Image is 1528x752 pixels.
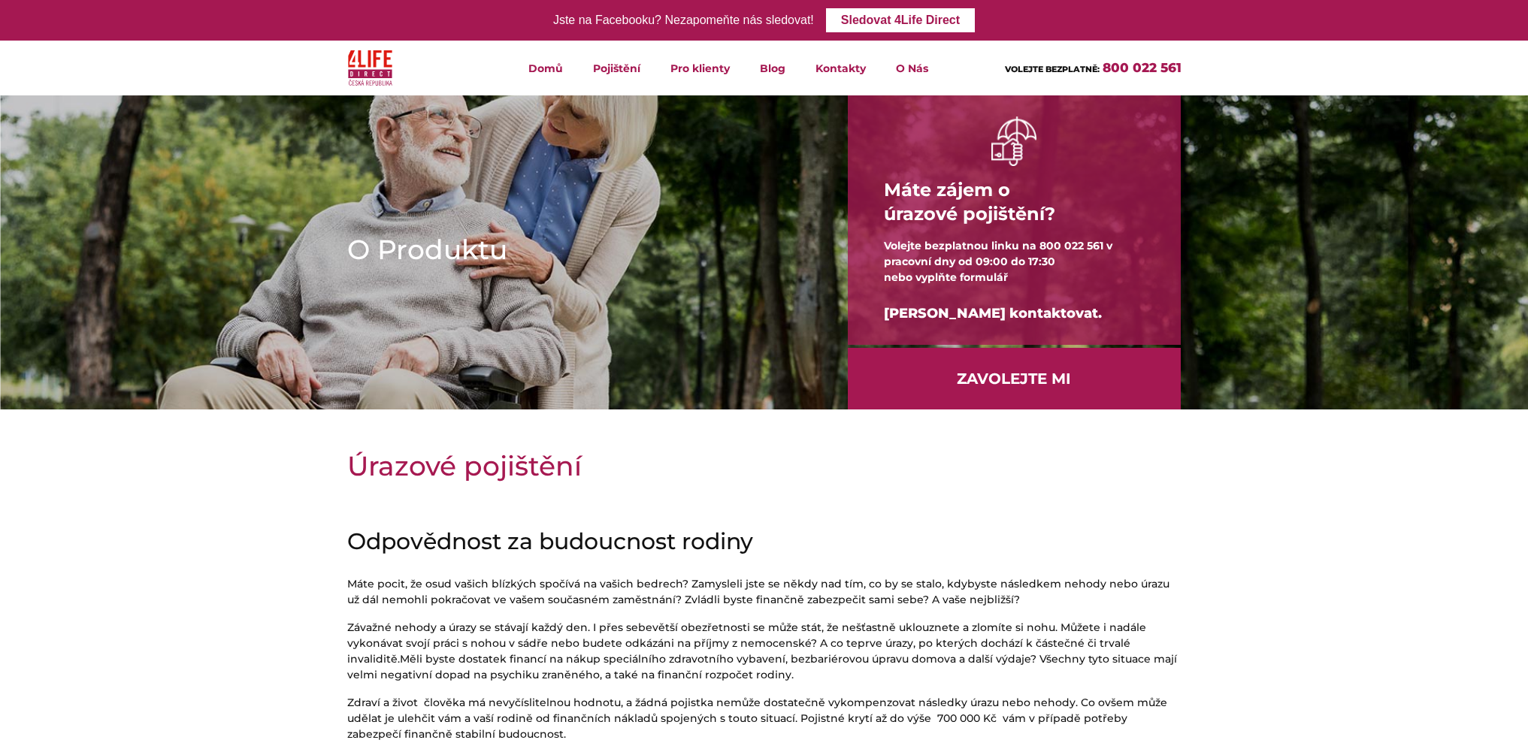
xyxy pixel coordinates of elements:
[884,285,1145,342] div: [PERSON_NAME] kontaktovat.
[347,528,1182,555] h2: Odpovědnost za budoucnost rodiny
[347,231,800,268] h1: O Produktu
[800,41,881,95] a: Kontakty
[347,695,1182,742] p: Zdraví a život člověka má nevyčíslitelnou hodnotu, a žádná pojistka nemůže dostatečně vykompenzov...
[348,47,393,89] img: 4Life Direct Česká republika logo
[347,620,1182,683] p: Závažné nehody a úrazy se stávají každý den. I přes sebevětší obezřetnosti se může stát, že nešťa...
[884,166,1145,238] h4: Máte zájem o úrazové pojištění?
[884,239,1112,284] span: Volejte bezplatnou linku na 800 022 561 v pracovní dny od 09:00 do 17:30 nebo vyplňte formulář
[745,41,800,95] a: Blog
[1103,60,1182,75] a: 800 022 561
[1005,64,1100,74] span: VOLEJTE BEZPLATNĚ:
[826,8,975,32] a: Sledovat 4Life Direct
[347,576,1182,608] p: Máte pocit, že osud vašich blízkých spočívá na vašich bedrech? Zamysleli jste se někdy nad tím, c...
[991,116,1036,165] img: ruka držící deštník bilá ikona
[347,447,1182,485] h1: Úrazové pojištění
[848,348,1181,409] a: Zavolejte mi
[513,41,578,95] a: Domů
[553,10,814,32] div: Jste na Facebooku? Nezapomeňte nás sledovat!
